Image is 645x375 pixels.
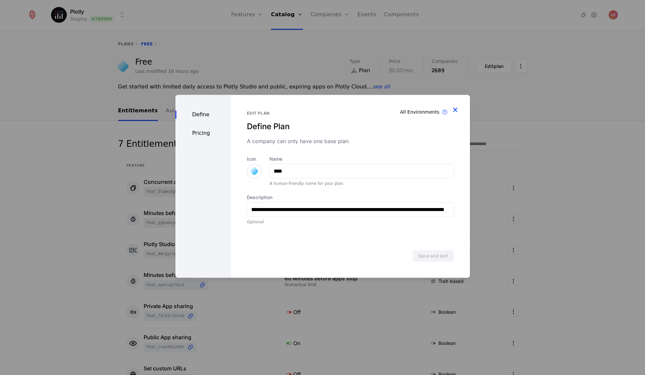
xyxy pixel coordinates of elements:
[413,250,454,262] button: Save and exit
[247,194,454,201] label: Description
[247,156,261,162] label: Icon
[269,156,454,162] label: Name
[175,129,231,137] div: Pricing
[247,219,454,225] div: Optional
[400,109,439,115] div: All Environments
[247,111,454,116] div: Edit plan
[269,181,454,186] div: A human-friendly name for your plan.
[247,121,454,132] div: Define Plan
[247,137,454,145] div: A company can only have one base plan.
[175,111,231,119] div: Define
